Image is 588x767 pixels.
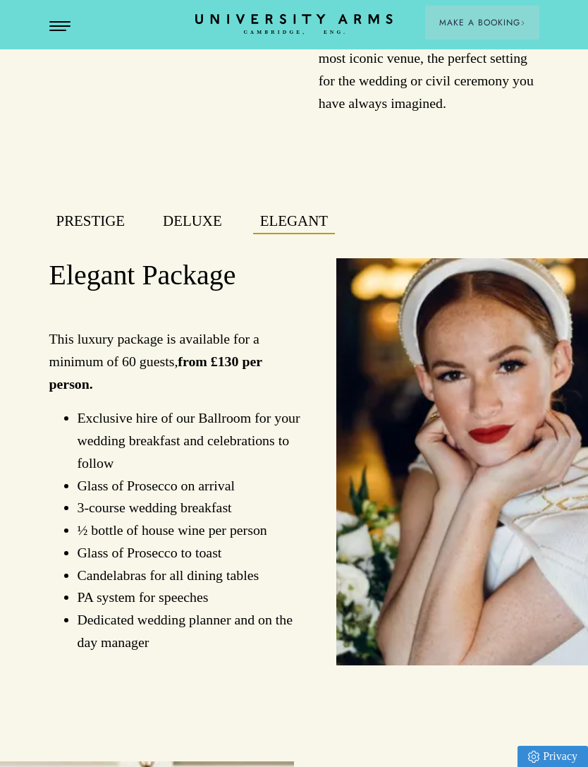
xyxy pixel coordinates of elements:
[49,210,133,234] button: Prestige
[78,475,301,497] li: Glass of Prosecco on arrival
[520,20,525,25] img: Arrow icon
[49,258,301,293] h2: Elegant Package
[78,497,301,519] li: 3-course wedding breakfast
[49,328,301,395] p: This luxury package is available for a minimum of 60 guests,
[78,609,301,653] li: Dedicated wedding planner and on the day manager
[49,21,71,32] button: Open Menu
[78,586,301,609] li: PA system for speeches
[49,354,262,392] strong: from £130 per person.
[78,407,301,474] li: Exclusive hire of our Ballroom for your wedding breakfast and celebrations to follow
[78,542,301,564] li: Glass of Prosecco to toast
[528,751,539,763] img: Privacy
[253,210,335,234] button: Elegant
[78,519,301,542] li: ½ bottle of house wine per person
[425,6,539,40] button: Make a BookingArrow icon
[78,564,301,587] li: Candelabras for all dining tables
[517,746,588,767] a: Privacy
[195,14,393,35] a: Home
[336,258,588,666] img: image-4ec4e284b1de43e65d97ff6cdc8a13595750c4b9-4236x6581-jpg
[156,210,229,234] button: Deluxe
[439,16,525,29] span: Make a Booking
